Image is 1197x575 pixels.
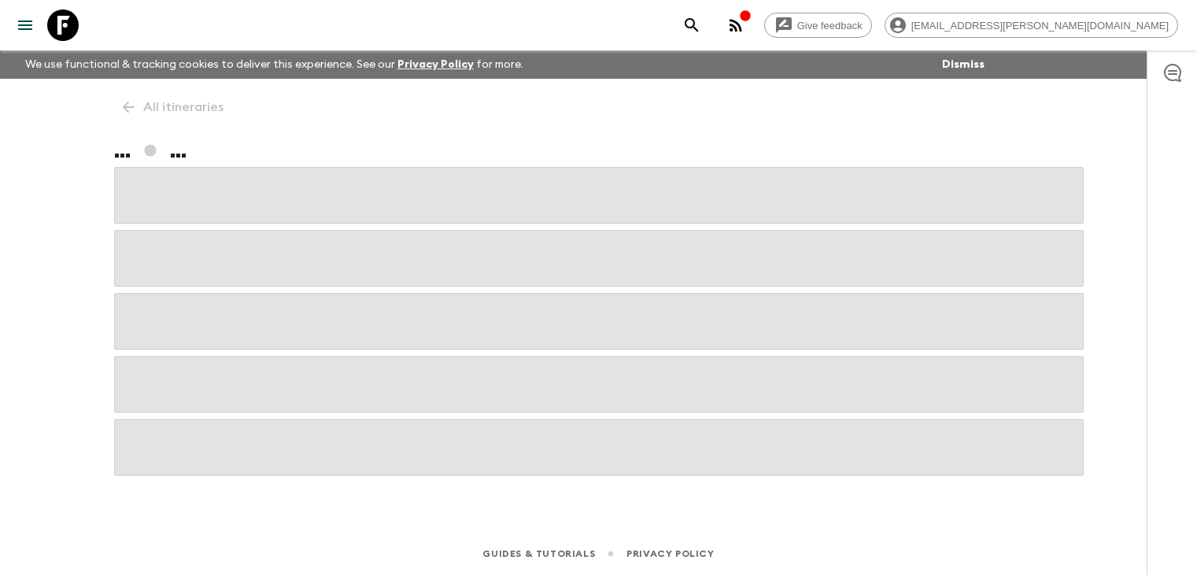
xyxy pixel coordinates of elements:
[397,59,474,70] a: Privacy Policy
[764,13,872,38] a: Give feedback
[114,135,1084,167] h1: ... ...
[19,50,530,79] p: We use functional & tracking cookies to deliver this experience. See our for more.
[885,13,1178,38] div: [EMAIL_ADDRESS][PERSON_NAME][DOMAIN_NAME]
[676,9,707,41] button: search adventures
[903,20,1177,32] span: [EMAIL_ADDRESS][PERSON_NAME][DOMAIN_NAME]
[938,54,988,76] button: Dismiss
[9,9,41,41] button: menu
[626,545,714,562] a: Privacy Policy
[789,20,871,32] span: Give feedback
[482,545,595,562] a: Guides & Tutorials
